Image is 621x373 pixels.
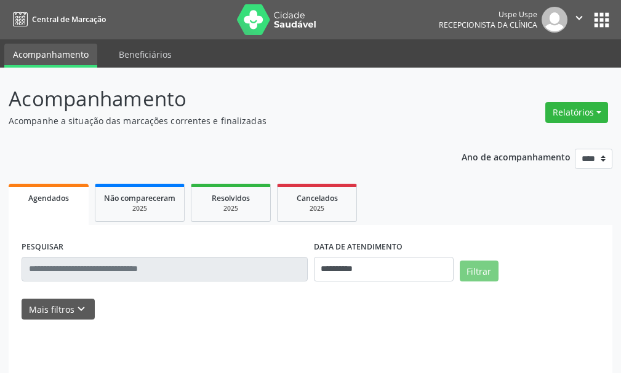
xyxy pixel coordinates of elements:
[32,14,106,25] span: Central de Marcação
[9,114,431,127] p: Acompanhe a situação das marcações correntes e finalizadas
[439,20,537,30] span: Recepcionista da clínica
[104,193,175,203] span: Não compareceram
[4,44,97,68] a: Acompanhamento
[104,204,175,213] div: 2025
[28,193,69,203] span: Agendados
[110,44,180,65] a: Beneficiários
[542,7,567,33] img: img
[286,204,348,213] div: 2025
[200,204,262,213] div: 2025
[460,261,499,281] button: Filtrar
[314,238,403,257] label: DATA DE ATENDIMENTO
[22,299,95,320] button: Mais filtroskeyboard_arrow_down
[439,9,537,20] div: Uspe Uspe
[567,7,591,33] button: 
[572,11,586,25] i: 
[212,193,250,203] span: Resolvidos
[9,9,106,29] a: Central de Marcação
[9,84,431,114] p: Acompanhamento
[462,149,571,164] p: Ano de acompanhamento
[74,302,88,316] i: keyboard_arrow_down
[22,238,63,257] label: PESQUISAR
[297,193,338,203] span: Cancelados
[545,102,608,123] button: Relatórios
[591,9,612,31] button: apps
